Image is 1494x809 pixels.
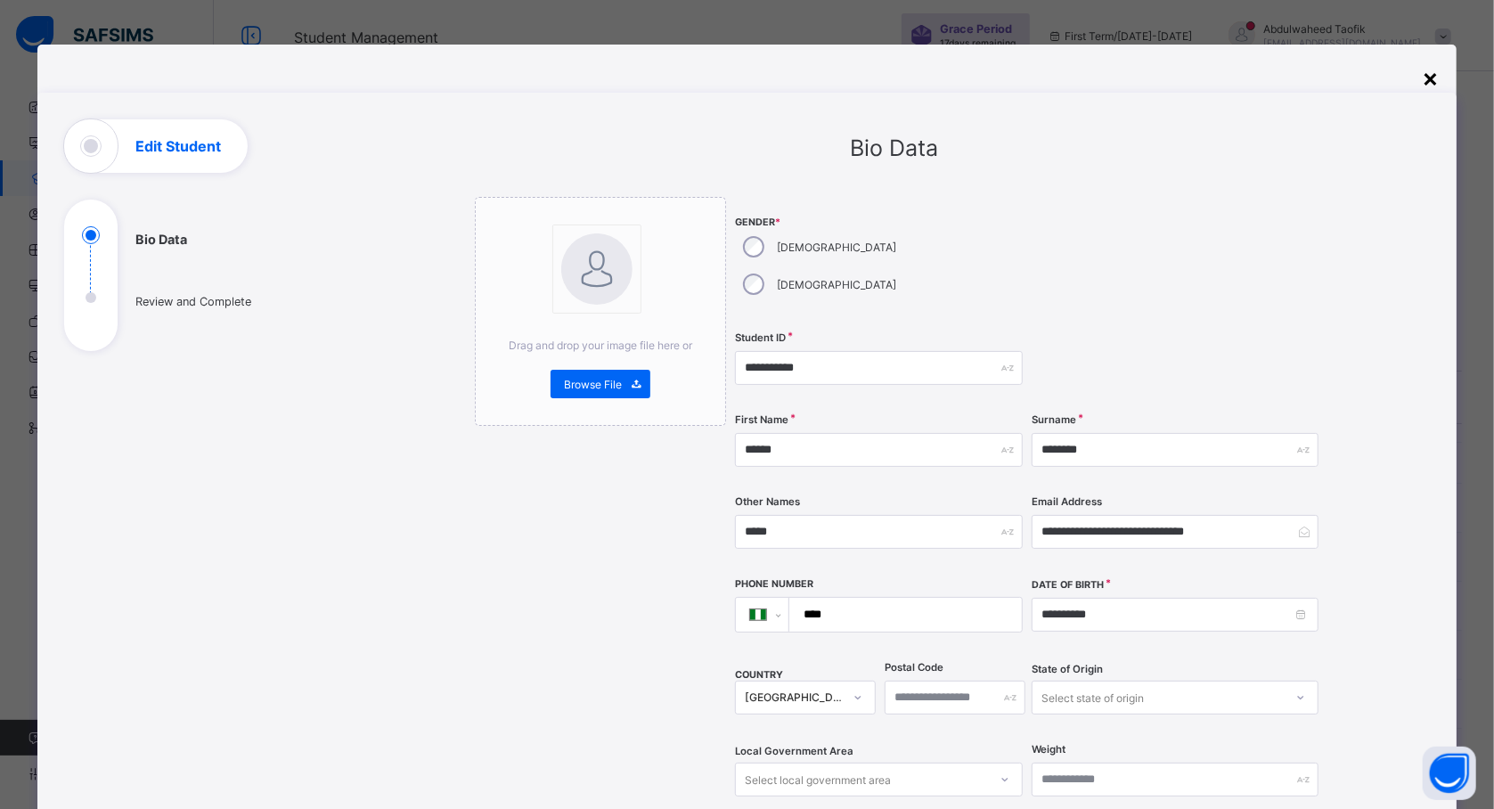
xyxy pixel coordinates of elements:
label: Weight [1032,743,1065,756]
h1: Edit Student [135,139,221,153]
div: Select state of origin [1041,681,1144,715]
label: Email Address [1032,495,1102,508]
span: COUNTRY [735,669,783,681]
span: Browse File [564,378,622,391]
button: Open asap [1423,747,1476,800]
label: [DEMOGRAPHIC_DATA] [777,241,896,254]
label: Student ID [735,331,786,344]
span: Local Government Area [735,745,853,757]
div: bannerImageDrag and drop your image file here orBrowse File [475,197,726,426]
label: First Name [735,413,788,426]
label: Phone Number [735,578,813,590]
span: Drag and drop your image file here or [509,339,692,352]
label: [DEMOGRAPHIC_DATA] [777,278,896,291]
div: [GEOGRAPHIC_DATA] [745,691,843,705]
label: Other Names [735,495,800,508]
div: × [1422,62,1439,93]
span: Bio Data [850,135,938,161]
span: State of Origin [1032,663,1103,675]
img: bannerImage [561,233,633,305]
label: Postal Code [885,661,943,674]
label: Surname [1032,413,1076,426]
span: Gender [735,217,1022,228]
div: Select local government area [745,763,891,797]
label: Date of Birth [1032,579,1104,591]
